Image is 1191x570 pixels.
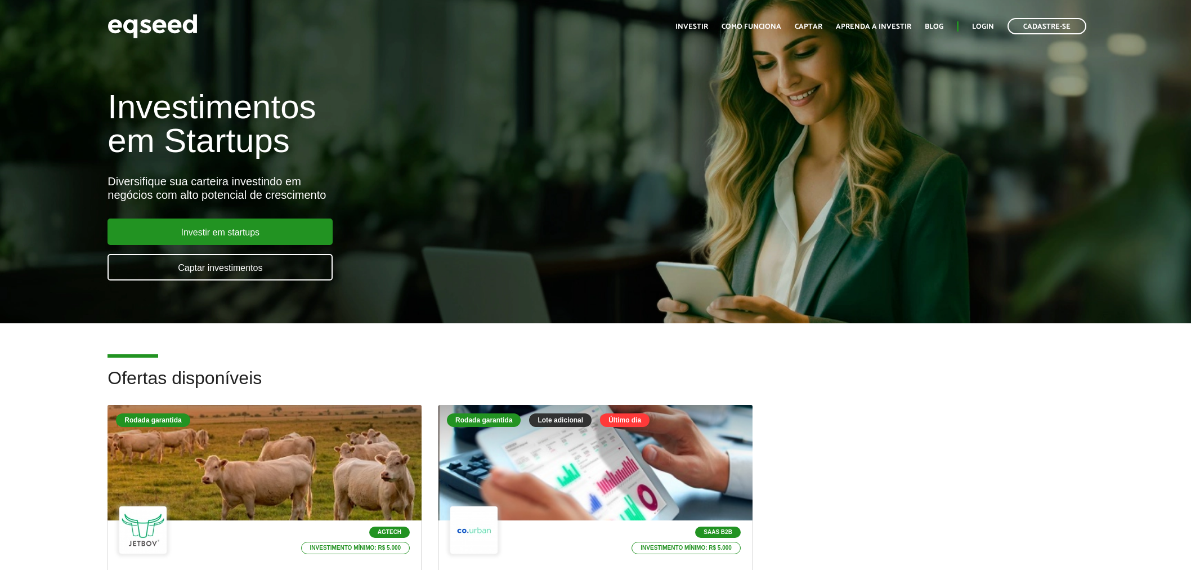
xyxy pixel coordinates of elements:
[972,23,994,30] a: Login
[108,219,333,245] a: Investir em startups
[836,23,911,30] a: Aprenda a investir
[722,23,781,30] a: Como funciona
[695,527,741,538] p: SaaS B2B
[1008,18,1086,34] a: Cadastre-se
[795,23,822,30] a: Captar
[108,368,1083,405] h2: Ofertas disponíveis
[108,90,686,158] h1: Investimentos em Startups
[301,542,410,554] p: Investimento mínimo: R$ 5.000
[447,413,521,427] div: Rodada garantida
[108,11,198,41] img: EqSeed
[116,413,190,427] div: Rodada garantida
[108,175,686,202] div: Diversifique sua carteira investindo em negócios com alto potencial de crescimento
[632,542,741,554] p: Investimento mínimo: R$ 5.000
[529,413,592,427] div: Lote adicional
[369,527,410,538] p: Agtech
[108,254,333,280] a: Captar investimentos
[925,23,943,30] a: Blog
[675,23,708,30] a: Investir
[600,413,650,427] div: Último dia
